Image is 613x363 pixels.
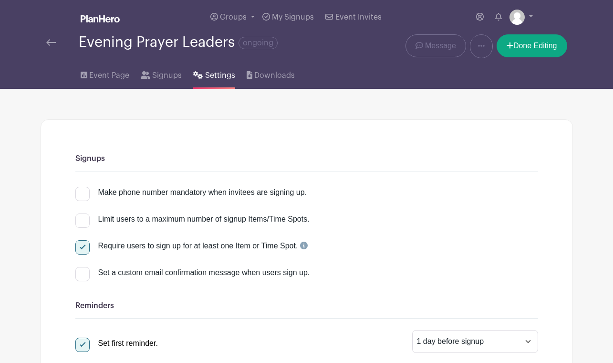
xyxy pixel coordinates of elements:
[335,13,382,21] span: Event Invites
[272,13,314,21] span: My Signups
[205,70,235,81] span: Settings
[98,267,538,278] div: Set a custom email confirmation message when users sign up.
[81,58,129,89] a: Event Page
[75,154,538,163] h6: Signups
[89,70,129,81] span: Event Page
[46,39,56,46] img: back-arrow-29a5d9b10d5bd6ae65dc969a981735edf675c4d7a1fe02e03b50dbd4ba3cdb55.svg
[254,70,295,81] span: Downloads
[405,34,466,57] a: Message
[75,339,158,347] a: Set first reminder.
[152,70,182,81] span: Signups
[98,240,308,252] div: Require users to sign up for at least one Item or Time Spot.
[425,40,456,52] span: Message
[193,58,235,89] a: Settings
[220,13,247,21] span: Groups
[239,37,278,49] span: ongoing
[81,15,120,22] img: logo_white-6c42ec7e38ccf1d336a20a19083b03d10ae64f83f12c07503d8b9e83406b4c7d.svg
[497,34,567,57] a: Done Editing
[141,58,182,89] a: Signups
[98,338,158,349] div: Set first reminder.
[247,58,295,89] a: Downloads
[75,301,538,310] h6: Reminders
[98,214,310,225] div: Limit users to a maximum number of signup Items/Time Spots.
[79,34,278,50] div: Evening Prayer Leaders
[98,187,307,198] div: Make phone number mandatory when invitees are signing up.
[509,10,525,25] img: default-ce2991bfa6775e67f084385cd625a349d9dcbb7a52a09fb2fda1e96e2d18dcdb.png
